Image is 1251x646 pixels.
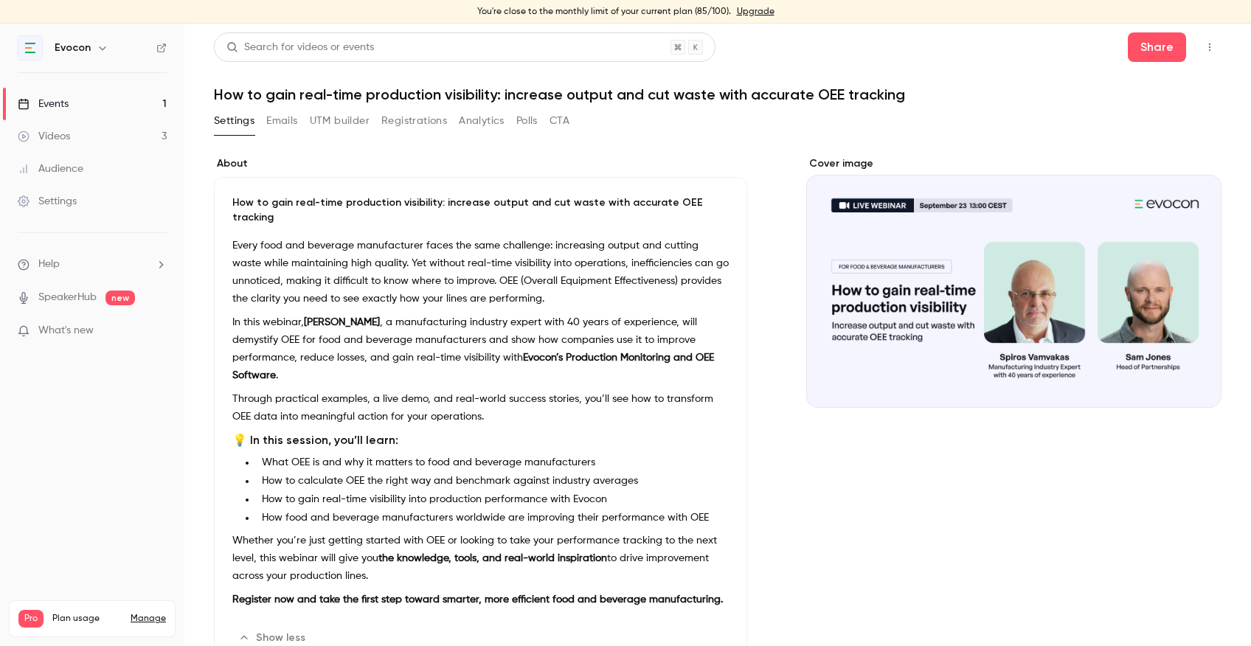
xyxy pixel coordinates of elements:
[806,156,1221,408] section: Cover image
[459,109,505,133] button: Analytics
[232,313,729,384] p: In this webinar, , a manufacturing industry expert with 40 years of experience, will demystify OE...
[18,610,44,628] span: Pro
[256,473,729,489] li: How to calculate OEE the right way and benchmark against industry averages
[1128,32,1186,62] button: Share
[18,161,83,176] div: Audience
[232,195,729,225] p: How to gain real-time production visibility: increase output and cut waste with accurate OEE trac...
[232,237,729,308] p: Every food and beverage manufacturer faces the same challenge: increasing output and cutting wast...
[232,390,729,426] p: Through practical examples, a live demo, and real-world success stories, you’ll see how to transf...
[55,41,91,55] h6: Evocon
[256,492,729,507] li: How to gain real-time visibility into production performance with Evocon
[310,109,370,133] button: UTM builder
[214,156,747,171] label: About
[256,510,729,526] li: How food and beverage manufacturers worldwide are improving their performance with OEE
[381,109,447,133] button: Registrations
[550,109,569,133] button: CTA
[38,323,94,338] span: What's new
[149,324,167,338] iframe: Noticeable Trigger
[52,613,122,625] span: Plan usage
[232,431,729,449] h3: 💡 In this session, you’ll learn:
[806,156,1221,171] label: Cover image
[737,6,774,18] a: Upgrade
[232,594,723,605] strong: Register now and take the first step toward smarter, more efficient food and beverage manufacturing.
[18,194,77,209] div: Settings
[18,97,69,111] div: Events
[18,36,42,60] img: Evocon
[226,40,374,55] div: Search for videos or events
[105,291,135,305] span: new
[38,290,97,305] a: SpeakerHub
[232,532,729,585] p: Whether you’re just getting started with OEE or looking to take your performance tracking to the ...
[214,109,254,133] button: Settings
[304,317,380,327] strong: [PERSON_NAME]
[214,86,1221,103] h1: How to gain real-time production visibility: increase output and cut waste with accurate OEE trac...
[266,109,297,133] button: Emails
[131,613,166,625] a: Manage
[38,257,60,272] span: Help
[516,109,538,133] button: Polls
[378,553,607,563] strong: the knowledge, tools, and real-world inspiration
[256,455,729,470] li: What OEE is and why it matters to food and beverage manufacturers
[18,129,70,144] div: Videos
[18,257,167,272] li: help-dropdown-opener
